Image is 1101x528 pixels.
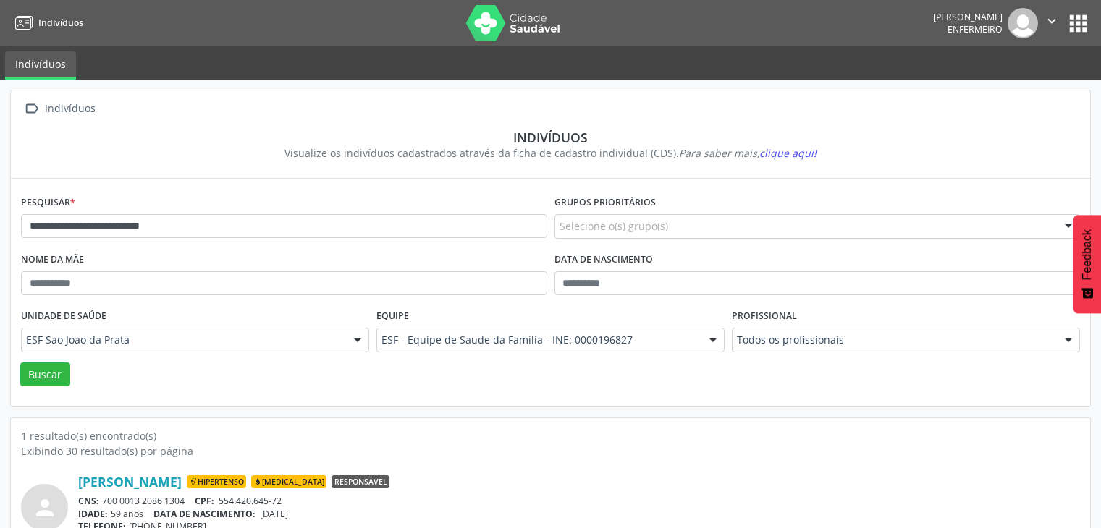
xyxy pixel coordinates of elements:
[732,305,797,328] label: Profissional
[1008,8,1038,38] img: img
[31,145,1070,161] div: Visualize os indivíduos cadastrados através da ficha de cadastro individual (CDS).
[21,192,75,214] label: Pesquisar
[759,146,817,160] span: clique aqui!
[260,508,288,520] span: [DATE]
[381,333,695,347] span: ESF - Equipe de Saude da Familia - INE: 0000196827
[554,249,653,271] label: Data de nascimento
[737,333,1050,347] span: Todos os profissionais
[78,495,1080,507] div: 700 0013 2086 1304
[78,508,108,520] span: IDADE:
[42,98,98,119] div: Indivíduos
[26,333,339,347] span: ESF Sao Joao da Prata
[21,305,106,328] label: Unidade de saúde
[195,495,214,507] span: CPF:
[21,98,42,119] i: 
[1073,215,1101,313] button: Feedback - Mostrar pesquisa
[1038,8,1066,38] button: 
[78,495,99,507] span: CNS:
[679,146,817,160] i: Para saber mais,
[560,218,668,234] span: Selecione o(s) grupo(s)
[153,508,256,520] span: DATA DE NASCIMENTO:
[948,23,1003,35] span: Enfermeiro
[31,129,1070,145] div: Indivíduos
[1044,13,1060,29] i: 
[1081,229,1094,280] span: Feedback
[1066,11,1091,36] button: apps
[21,249,84,271] label: Nome da mãe
[251,475,326,488] span: [MEDICAL_DATA]
[554,192,656,214] label: Grupos prioritários
[21,98,98,119] a:  Indivíduos
[187,475,246,488] span: Hipertenso
[376,305,409,328] label: Equipe
[219,495,282,507] span: 554.420.645-72
[38,17,83,29] span: Indivíduos
[78,508,1080,520] div: 59 anos
[332,475,389,488] span: Responsável
[21,443,1080,459] div: Exibindo 30 resultado(s) por página
[20,362,70,387] button: Buscar
[32,495,58,521] i: person
[78,474,182,490] a: [PERSON_NAME]
[933,11,1003,23] div: [PERSON_NAME]
[5,51,76,80] a: Indivíduos
[21,428,1080,443] div: 1 resultado(s) encontrado(s)
[10,11,83,35] a: Indivíduos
